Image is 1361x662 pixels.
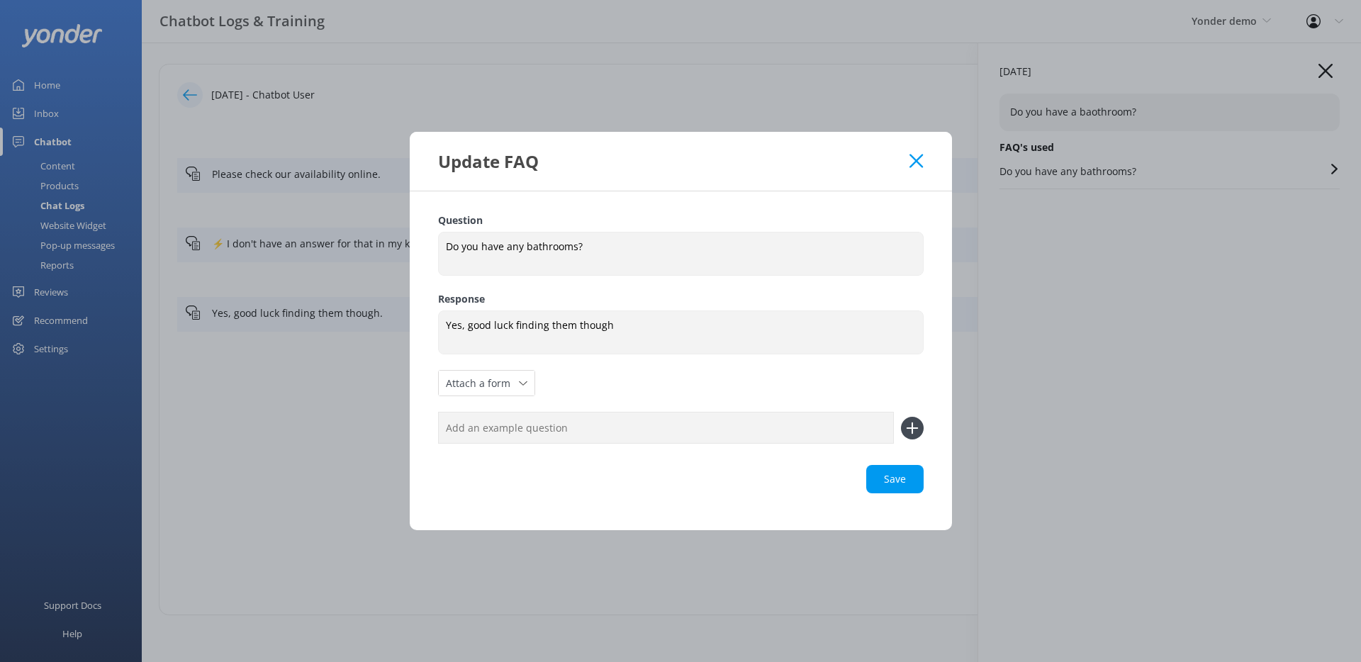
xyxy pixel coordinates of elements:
button: Save [866,465,924,493]
label: Question [438,213,924,228]
textarea: Do you have any bathrooms? [438,232,924,276]
label: Response [438,291,924,307]
input: Add an example question [438,412,894,444]
button: Close [909,154,923,168]
div: Update FAQ [438,150,910,173]
textarea: Yes, good luck finding them though [438,310,924,354]
span: Attach a form [446,376,519,391]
